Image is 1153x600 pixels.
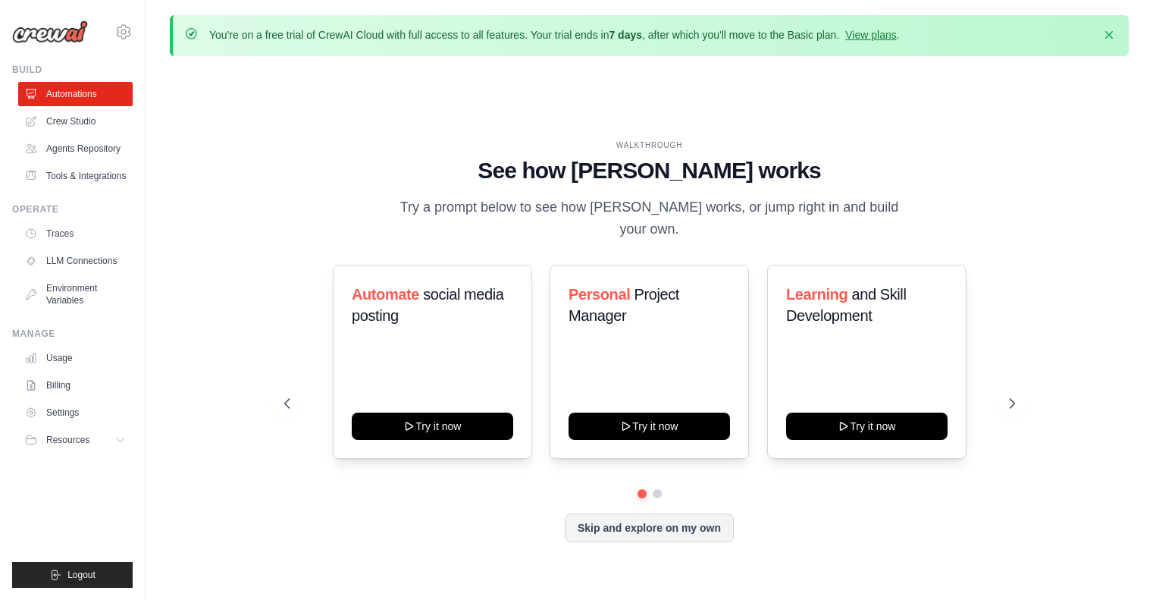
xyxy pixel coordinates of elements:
[284,157,1015,184] h1: See how [PERSON_NAME] works
[18,82,133,106] a: Automations
[12,562,133,588] button: Logout
[12,203,133,215] div: Operate
[18,164,133,188] a: Tools & Integrations
[209,27,900,42] p: You're on a free trial of CrewAI Cloud with full access to all features. Your trial ends in , aft...
[18,373,133,397] a: Billing
[786,286,848,303] span: Learning
[609,29,642,41] strong: 7 days
[18,109,133,134] a: Crew Studio
[845,29,896,41] a: View plans
[18,346,133,370] a: Usage
[786,286,906,324] span: and Skill Development
[18,221,133,246] a: Traces
[352,286,419,303] span: Automate
[569,413,730,440] button: Try it now
[18,428,133,452] button: Resources
[569,286,630,303] span: Personal
[352,413,513,440] button: Try it now
[18,137,133,161] a: Agents Repository
[12,328,133,340] div: Manage
[12,64,133,76] div: Build
[18,249,133,273] a: LLM Connections
[786,413,948,440] button: Try it now
[12,20,88,43] img: Logo
[284,140,1015,151] div: WALKTHROUGH
[1077,527,1153,600] iframe: Chat Widget
[46,434,89,446] span: Resources
[352,286,504,324] span: social media posting
[395,196,904,241] p: Try a prompt below to see how [PERSON_NAME] works, or jump right in and build your own.
[18,276,133,313] a: Environment Variables
[18,401,133,425] a: Settings
[565,514,734,542] button: Skip and explore on my own
[67,569,96,581] span: Logout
